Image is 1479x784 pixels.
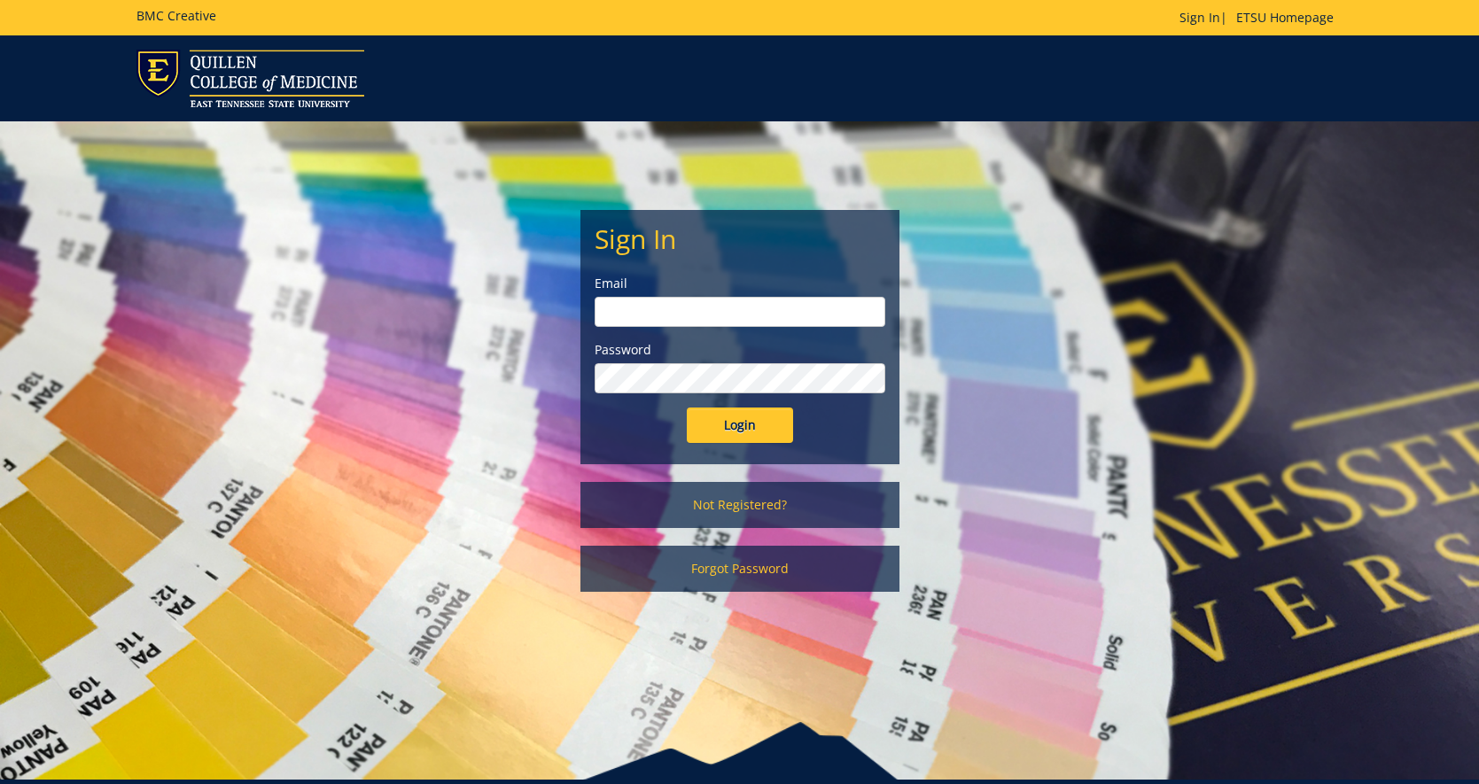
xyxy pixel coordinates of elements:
[595,341,885,359] label: Password
[595,275,885,292] label: Email
[580,482,899,528] a: Not Registered?
[136,50,364,107] img: ETSU logo
[580,546,899,592] a: Forgot Password
[136,9,216,22] h5: BMC Creative
[595,224,885,253] h2: Sign In
[1227,9,1343,26] a: ETSU Homepage
[687,408,793,443] input: Login
[1179,9,1343,27] p: |
[1179,9,1220,26] a: Sign In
